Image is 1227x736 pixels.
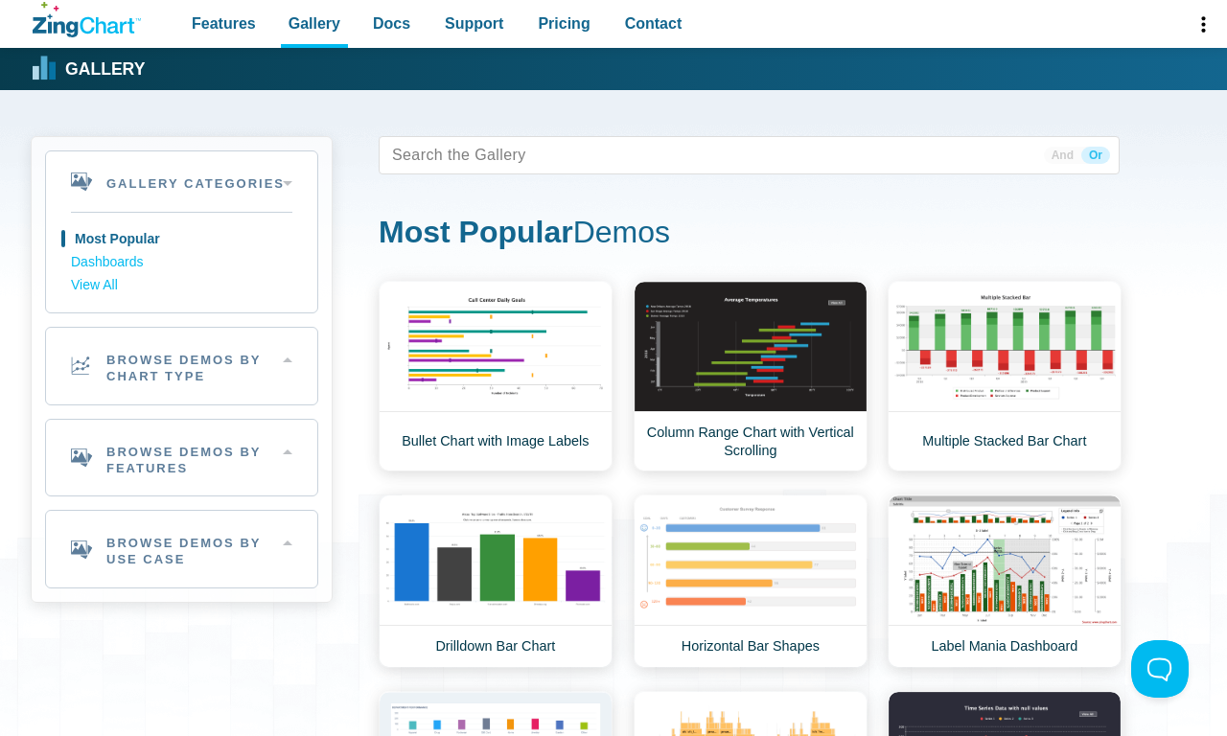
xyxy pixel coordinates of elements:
[33,2,141,37] a: ZingChart Logo. Click to return to the homepage
[46,511,317,587] h2: Browse Demos By Use Case
[373,11,410,36] span: Docs
[1081,147,1110,164] span: Or
[289,11,340,36] span: Gallery
[379,494,613,668] a: Drilldown Bar Chart
[1131,640,1189,698] iframe: Toggle Customer Support
[634,281,868,471] a: Column Range Chart with Vertical Scrolling
[46,328,317,404] h2: Browse Demos By Chart Type
[46,420,317,496] h2: Browse Demos By Features
[625,11,683,36] span: Contact
[46,151,317,212] h2: Gallery Categories
[379,213,1120,256] h1: Demos
[65,61,145,79] strong: Gallery
[379,215,573,249] strong: Most Popular
[888,281,1122,471] a: Multiple Stacked Bar Chart
[888,494,1122,668] a: Label Mania Dashboard
[71,274,292,297] a: View All
[71,251,292,274] a: Dashboards
[192,11,256,36] span: Features
[71,228,292,251] a: Most Popular
[445,11,503,36] span: Support
[379,281,613,471] a: Bullet Chart with Image Labels
[33,55,145,83] a: Gallery
[1044,147,1081,164] span: And
[538,11,590,36] span: Pricing
[634,494,868,668] a: Horizontal Bar Shapes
